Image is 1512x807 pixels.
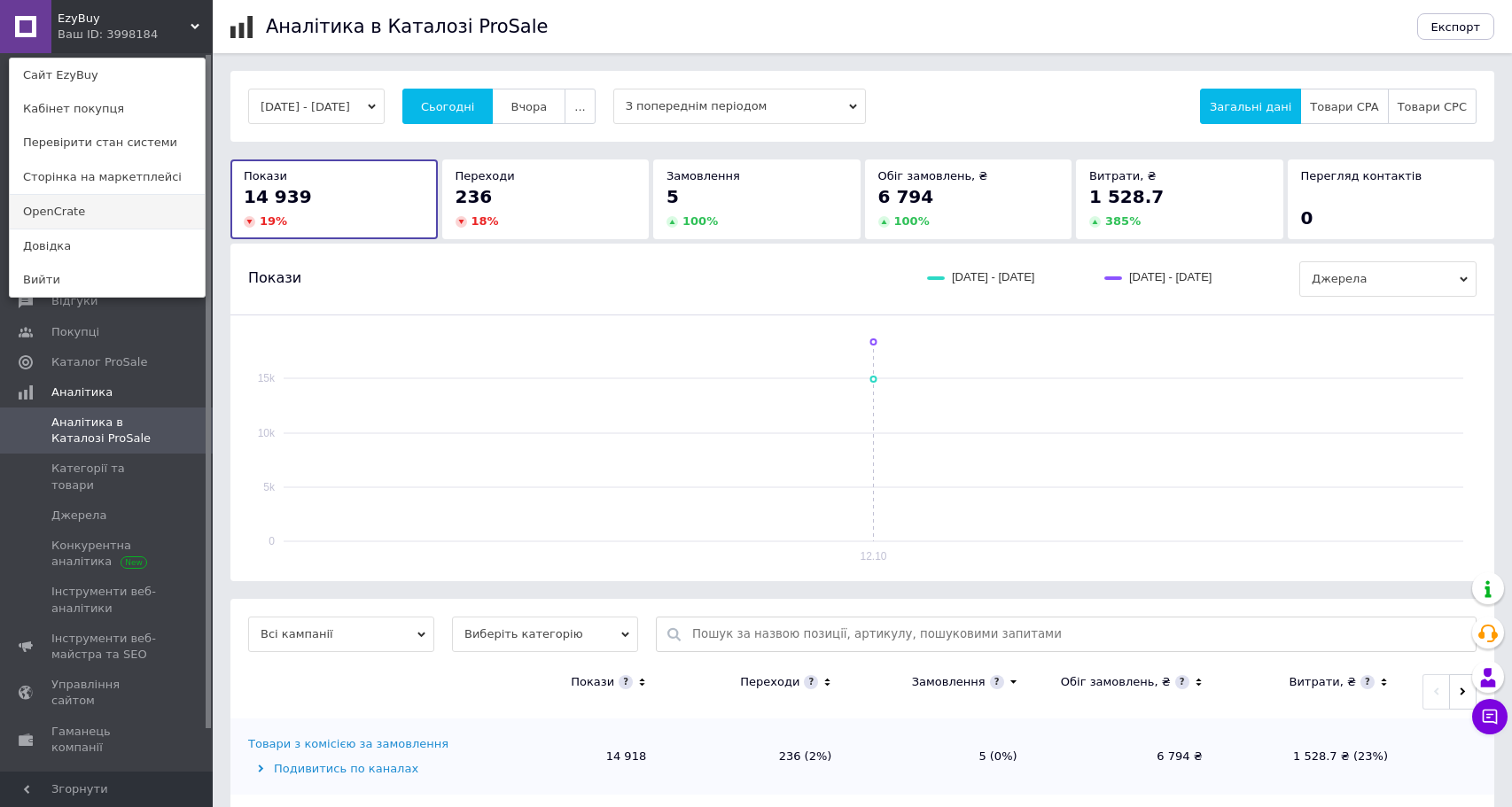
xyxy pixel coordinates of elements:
[421,100,475,113] span: Сьогодні
[58,11,191,27] span: EzyBuy
[10,195,205,229] a: OpenCrate
[258,372,276,384] text: 15k
[1210,100,1291,113] span: Загальні дані
[248,736,448,752] div: Товари з комісією за замовлення
[692,617,1467,651] input: Пошук за назвою позиції, артикулу, пошуковими запитами
[860,550,886,563] text: 12.10
[10,263,205,297] a: Вийти
[10,229,205,263] a: Довідка
[1289,674,1356,690] div: Витрати, ₴
[1299,261,1477,297] span: Джерела
[1105,214,1141,228] span: 385 %
[510,100,547,113] span: Вчора
[51,724,164,756] span: Гаманець компанії
[10,126,205,159] a: Перевірити стан системи
[1398,100,1467,113] span: Товари CPC
[51,770,97,786] span: Маркет
[666,186,679,207] span: 5
[878,186,934,207] span: 6 794
[51,293,97,309] span: Відгуки
[1301,169,1422,182] span: Перегляд контактів
[58,27,132,43] div: Ваш ID: 3998184
[1061,674,1171,690] div: Обіг замовлень, ₴
[51,415,164,446] span: Аналітика в Каталозі ProSale
[248,761,474,777] div: Подивитись по каналах
[1417,13,1495,40] button: Експорт
[248,268,301,288] span: Покази
[878,169,988,182] span: Обіг замовлень, ₴
[666,169,740,182] span: Замовлення
[849,718,1034,795] td: 5 (0%)
[244,169,287,182] span: Покази
[472,214,499,228] span: 18 %
[456,186,493,207] span: 236
[402,89,494,124] button: Сьогодні
[894,214,930,228] span: 100 %
[1301,207,1313,229] span: 0
[492,89,565,124] button: Вчора
[1200,89,1301,124] button: Загальні дані
[51,461,164,493] span: Категорії та товари
[1035,718,1220,795] td: 6 794 ₴
[740,674,799,690] div: Переходи
[613,89,866,124] span: З попереднім періодом
[1388,89,1477,124] button: Товари CPC
[1089,169,1157,182] span: Витрати, ₴
[258,427,276,439] text: 10k
[269,535,275,547] text: 0
[266,16,548,37] h1: Аналітика в Каталозі ProSale
[452,617,638,652] span: Виберіть категорію
[1220,718,1406,795] td: 1 528.7 ₴ (23%)
[1300,89,1388,124] button: Товари CPA
[10,92,205,126] a: Кабінет покупця
[51,324,99,340] span: Покупці
[1472,699,1508,734] button: Чат з покупцем
[10,160,205,194] a: Сторінка на маркетплейсі
[248,617,434,652] span: Всі кампанії
[51,354,147,370] span: Каталог ProSale
[565,89,595,124] button: ...
[571,674,614,690] div: Покази
[51,584,164,616] span: Інструменти веб-аналітики
[51,538,164,570] span: Конкурентна аналітика
[479,718,664,795] td: 14 918
[10,58,205,92] a: Сайт EzyBuy
[51,384,113,400] span: Аналітика
[912,674,986,690] div: Замовлення
[456,169,515,182] span: Переходи
[1431,20,1481,34] span: Експорт
[574,100,585,113] span: ...
[248,89,385,124] button: [DATE] - [DATE]
[1089,186,1164,207] span: 1 528.7
[51,631,164,663] span: Інструменти веб-майстра та SEO
[263,481,276,493] text: 5k
[260,214,287,228] span: 19 %
[664,718,849,795] td: 236 (2%)
[682,214,718,228] span: 100 %
[51,508,106,524] span: Джерела
[244,186,312,207] span: 14 939
[51,677,164,709] span: Управління сайтом
[1310,100,1378,113] span: Товари CPA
